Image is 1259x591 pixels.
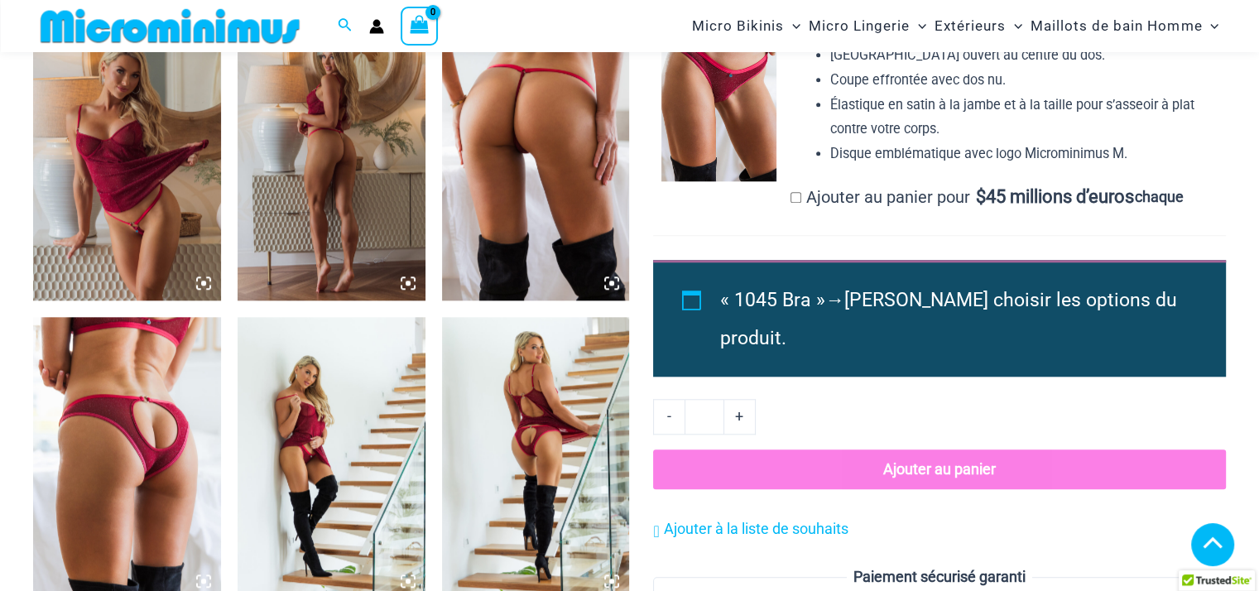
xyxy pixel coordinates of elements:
[653,449,1226,489] button: Ajouter au panier
[930,5,1026,47] a: ExtérieursMenu ToggleBasculement du menu
[664,520,848,537] span: Ajouter à la liste de souhaits
[442,19,630,300] img: Guilty Pleasures Red 689 Micro
[692,17,784,34] font: Micro Bikinis
[985,186,1133,207] font: 45 millions d’euros
[1031,17,1202,34] font: Maillots de bain Homme
[338,16,353,36] a: Lien de l’icône de recherche
[688,5,805,47] a: Micro BikinisMenu ToggleBasculement du menu
[1202,5,1218,47] span: Basculement du menu
[34,7,306,45] img: MM SHOP LOGO FLAT
[369,19,384,34] a: Lien de l’icône du compte
[724,399,756,434] a: +
[830,43,1226,68] li: [GEOGRAPHIC_DATA] ouvert au centre du dos.
[653,517,848,541] a: Ajouter à la liste de souhaits
[935,17,1006,34] font: Extérieurs
[1135,189,1184,205] span: chaque
[809,17,910,34] font: Micro Lingerie
[720,289,1177,349] span: [PERSON_NAME] choisir les options du produit.
[805,5,930,47] a: Micro LingerieMenu ToggleBasculement du menu
[720,289,825,311] span: « 1045 Bra »
[401,7,439,45] a: Voir le panier, vide
[653,399,685,434] a: -
[1006,5,1022,47] span: Basculement du menu
[720,281,1188,358] li: →
[238,19,425,300] img: Guilty Pleasures Red 1260 Slip 689 Micro
[661,10,776,181] img: Guilty Pleasures Red 6045 Thong
[806,187,970,207] font: Ajouter au panier pour
[790,192,801,203] input: Ajouter au panier pour$45 millions d’euros chaque
[33,19,221,300] img: Guilty Pleasures Red 1260 Slip 689 Micro
[685,399,723,434] input: quantité de produit
[1026,5,1223,47] a: Maillots de bain HommeMenu ToggleBasculement du menu
[830,142,1226,166] li: Disque emblématique avec logo Microminimus M.
[910,5,926,47] span: Basculement du menu
[975,186,985,207] span: $
[847,565,1032,589] legend: Paiement sécurisé garanti
[830,93,1226,142] li: Élastique en satin à la jambe et à la taille pour s’asseoir à plat contre votre corps.
[830,68,1226,93] li: Coupe effrontée avec dos nu.
[685,2,1226,50] nav: Site Navigation
[784,5,800,47] span: Basculement du menu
